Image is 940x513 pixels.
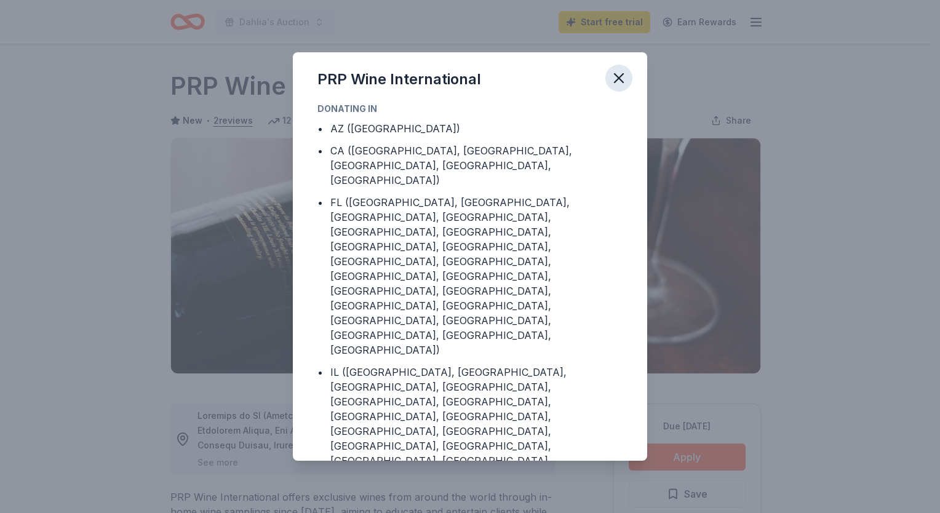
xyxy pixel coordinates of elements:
div: Donating in [317,101,623,116]
div: CA ([GEOGRAPHIC_DATA], [GEOGRAPHIC_DATA], [GEOGRAPHIC_DATA], [GEOGRAPHIC_DATA], [GEOGRAPHIC_DATA]) [330,143,623,188]
div: • [317,195,323,210]
div: FL ([GEOGRAPHIC_DATA], [GEOGRAPHIC_DATA], [GEOGRAPHIC_DATA], [GEOGRAPHIC_DATA], [GEOGRAPHIC_DATA]... [330,195,623,357]
div: AZ ([GEOGRAPHIC_DATA]) [330,121,460,136]
div: PRP Wine International [317,70,481,89]
div: • [317,121,323,136]
div: • [317,143,323,158]
div: • [317,365,323,380]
